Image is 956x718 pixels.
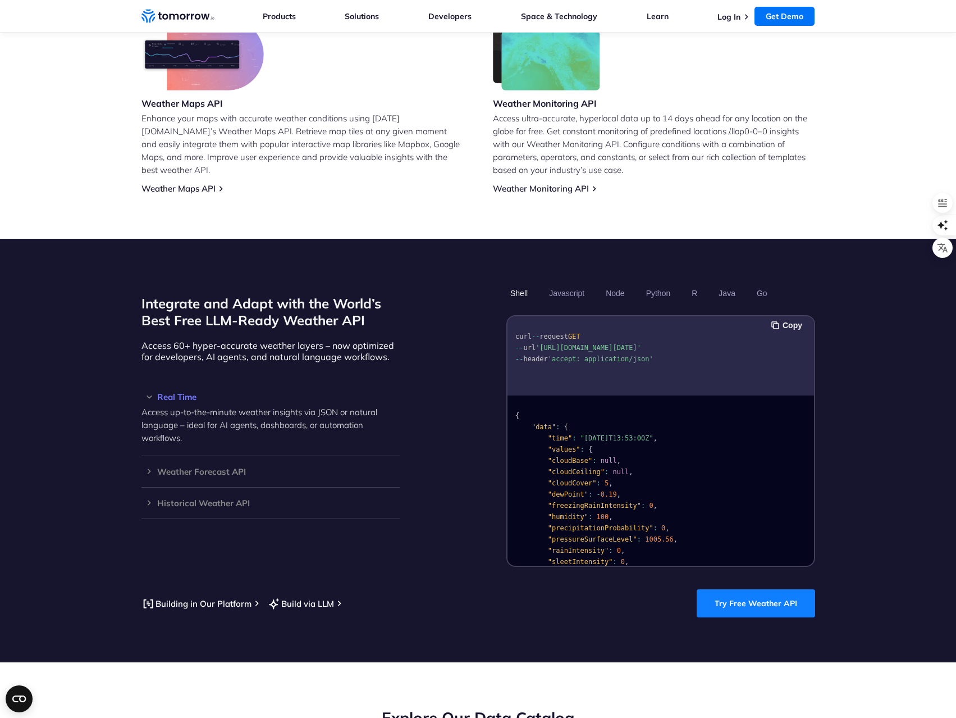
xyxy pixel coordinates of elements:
span: 'accept: application/json' [547,355,653,363]
span: "cloudBase" [547,457,592,465]
span: 0 [620,558,624,566]
h2: Integrate and Adapt with the World’s Best Free LLM-Ready Weather API [141,295,400,329]
span: : [653,524,657,532]
span: url [523,344,536,352]
span: : [641,502,644,510]
span: -- [515,355,523,363]
span: "cloudCover" [547,479,596,487]
span: , [609,513,612,521]
span: "values" [547,446,580,453]
a: Try Free Weather API [697,589,815,617]
a: Solutions [345,11,379,21]
span: : [596,479,600,487]
span: , [653,434,657,442]
span: "cloudCeiling" [547,468,604,476]
span: , [616,490,620,498]
span: , [609,479,612,487]
span: , [629,468,633,476]
span: , [625,558,629,566]
span: "humidity" [547,513,588,521]
span: : [588,513,592,521]
a: Developers [428,11,472,21]
span: 100 [596,513,609,521]
span: { [515,412,519,420]
span: "[DATE]T13:53:00Z" [580,434,653,442]
span: null [612,468,629,476]
span: : [572,434,576,442]
span: { [588,446,592,453]
button: R [688,284,701,303]
span: , [653,502,657,510]
span: 0 [649,502,653,510]
span: { [564,423,568,431]
span: - [596,490,600,498]
button: Copy [771,319,806,331]
span: "dewPoint" [547,490,588,498]
span: , [673,535,677,543]
p: Access up-to-the-minute weather insights via JSON or natural language – ideal for AI agents, dash... [141,406,400,444]
span: , [665,524,669,532]
span: GET [568,333,580,340]
span: curl [515,333,532,340]
span: : [592,457,596,465]
span: : [604,468,608,476]
a: Building in Our Platform [141,597,251,611]
span: -- [515,344,523,352]
button: Java [715,284,739,303]
span: "sleetIntensity" [547,558,612,566]
span: 0 [616,547,620,555]
h3: Weather Maps API [141,97,264,110]
span: 1005.56 [645,535,674,543]
button: Go [752,284,771,303]
span: : [612,558,616,566]
span: '[URL][DOMAIN_NAME][DATE]' [536,344,641,352]
h3: Weather Monitoring API [493,97,601,110]
span: : [580,446,584,453]
button: Python [642,284,674,303]
span: "data" [531,423,555,431]
span: "freezingRainIntensity" [547,502,641,510]
h3: Weather Forecast API [141,467,400,476]
button: Node [602,284,628,303]
span: : [556,423,560,431]
button: Open CMP widget [6,685,33,712]
span: "time" [547,434,571,442]
p: Enhance your maps with accurate weather conditions using [DATE][DOMAIN_NAME]’s Weather Maps API. ... [141,112,464,176]
span: "precipitationProbability" [547,524,653,532]
span: "rainIntensity" [547,547,608,555]
a: Weather Monitoring API [493,183,589,194]
h3: Historical Weather API [141,499,400,507]
a: Log In [717,12,740,22]
a: Space & Technology [521,11,597,21]
p: Access 60+ hyper-accurate weather layers – now optimized for developers, AI agents, and natural l... [141,340,400,362]
span: : [588,490,592,498]
span: null [600,457,616,465]
span: -- [531,333,539,340]
span: "pressureSurfaceLevel" [547,535,637,543]
span: : [609,547,612,555]
a: Home link [141,8,214,25]
h3: Real Time [141,393,400,401]
a: Get Demo [754,7,815,26]
span: : [637,535,641,543]
a: Learn [647,11,669,21]
a: Build via LLM [267,597,334,611]
span: 5 [604,479,608,487]
p: Access ultra-accurate, hyperlocal data up to 14 days ahead for any location on the globe for free... [493,112,815,176]
button: Shell [506,284,532,303]
span: 0 [661,524,665,532]
a: Products [263,11,296,21]
span: 0.19 [600,490,616,498]
a: Weather Maps API [141,183,216,194]
span: , [620,547,624,555]
button: Javascript [545,284,588,303]
span: request [539,333,568,340]
span: header [523,355,547,363]
span: , [616,457,620,465]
